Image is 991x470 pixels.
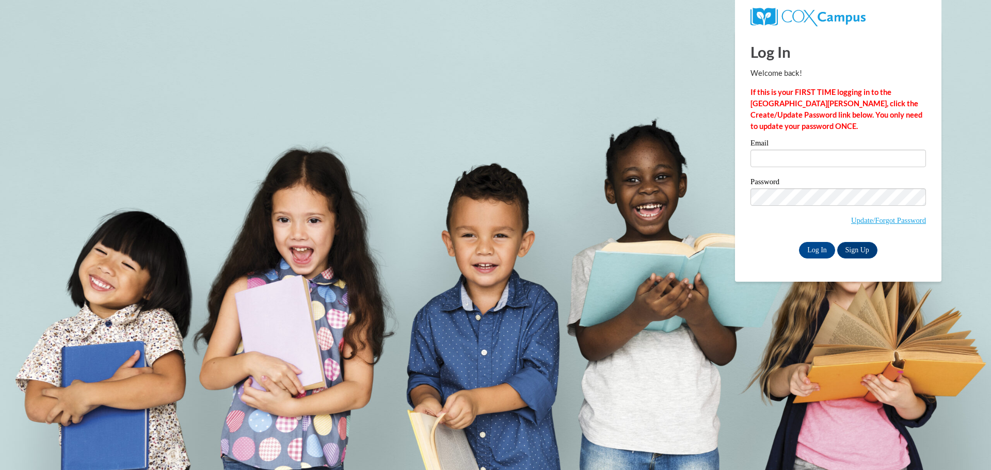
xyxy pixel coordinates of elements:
h1: Log In [750,41,926,62]
p: Welcome back! [750,68,926,79]
label: Email [750,139,926,150]
img: COX Campus [750,8,866,26]
a: Update/Forgot Password [851,216,926,224]
strong: If this is your FIRST TIME logging in to the [GEOGRAPHIC_DATA][PERSON_NAME], click the Create/Upd... [750,88,922,131]
a: Sign Up [837,242,877,258]
input: Log In [799,242,835,258]
a: COX Campus [750,12,866,21]
label: Password [750,178,926,188]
